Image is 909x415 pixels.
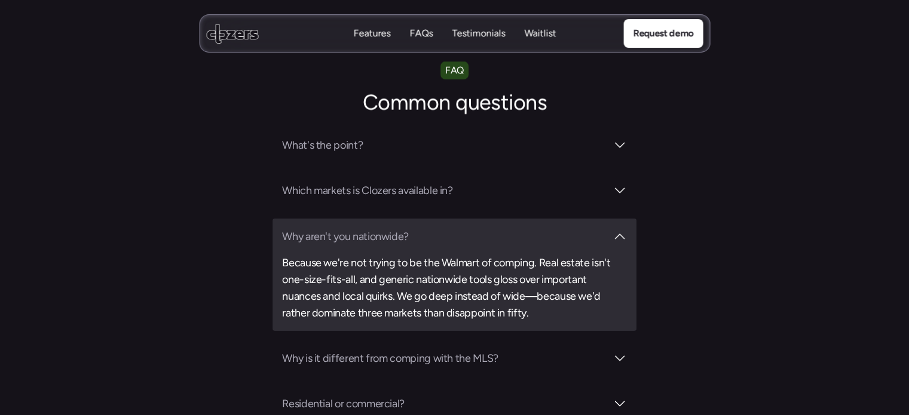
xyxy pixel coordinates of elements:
[252,88,658,118] h2: Common questions
[524,27,556,41] a: WaitlistWaitlist
[409,40,433,53] p: FAQs
[524,27,556,40] p: Waitlist
[409,27,433,40] p: FAQs
[282,228,606,245] h3: Why aren't you nationwide?
[353,27,390,40] p: Features
[524,40,556,53] p: Waitlist
[409,27,433,41] a: FAQsFAQs
[623,19,703,48] a: Request demo
[452,40,505,53] p: Testimonials
[282,137,606,153] h3: What's the point?
[633,26,693,41] p: Request demo
[282,350,606,367] h3: Why is it different from comping with the MLS?
[452,27,505,41] a: TestimonialsTestimonials
[282,395,606,412] h3: Residential or commercial?
[353,40,390,53] p: Features
[353,27,390,41] a: FeaturesFeatures
[282,182,606,199] h3: Which markets is Clozers available in?
[452,27,505,40] p: Testimonials
[282,254,626,321] h3: Because we're not trying to be the Walmart of comping. Real estate isn't one-size-fits-all, and g...
[445,63,464,78] p: FAQ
